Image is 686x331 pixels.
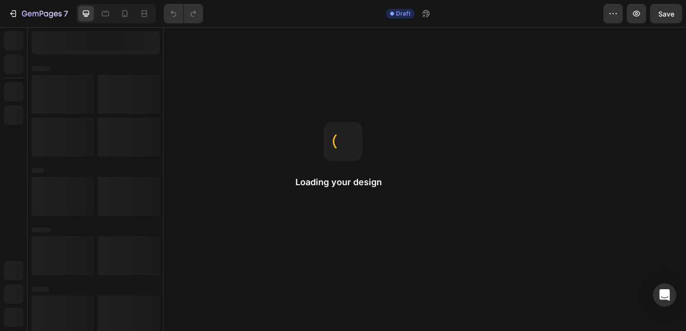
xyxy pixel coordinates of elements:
[4,4,72,23] button: 7
[653,283,676,307] div: Open Intercom Messenger
[650,4,682,23] button: Save
[295,176,391,188] h2: Loading your design
[396,9,411,18] span: Draft
[658,10,674,18] span: Save
[64,8,68,19] p: 7
[164,4,203,23] div: Undo/Redo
